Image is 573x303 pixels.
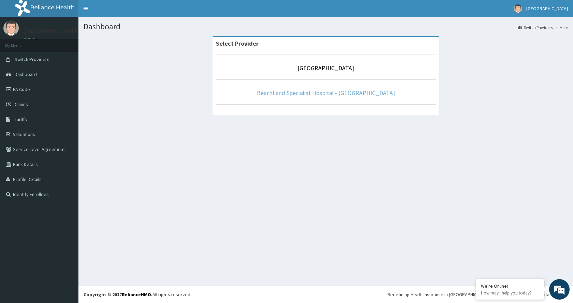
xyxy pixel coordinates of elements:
[15,116,27,122] span: Tariffs
[481,283,539,289] div: We're Online!
[387,291,568,298] div: Redefining Heath Insurance in [GEOGRAPHIC_DATA] using Telemedicine and Data Science!
[297,64,354,72] a: [GEOGRAPHIC_DATA]
[3,186,130,210] textarea: Type your message and hit 'Enter'
[84,22,568,31] h1: Dashboard
[122,291,151,298] a: RelianceHMO
[15,101,28,107] span: Claims
[15,56,49,62] span: Switch Providers
[216,40,259,47] strong: Select Provider
[514,4,522,13] img: User Image
[13,34,28,51] img: d_794563401_company_1708531726252_794563401
[24,28,80,34] p: [GEOGRAPHIC_DATA]
[78,286,573,303] footer: All rights reserved.
[518,25,553,30] a: Switch Providers
[84,291,152,298] strong: Copyright © 2017 .
[40,86,94,155] span: We're online!
[24,37,40,42] a: Online
[15,71,37,77] span: Dashboard
[526,5,568,12] span: [GEOGRAPHIC_DATA]
[3,20,19,36] img: User Image
[112,3,128,20] div: Minimize live chat window
[481,290,539,296] p: How may I help you today?
[553,25,568,30] li: Here
[35,38,115,47] div: Chat with us now
[257,89,395,97] a: BeachLand Specialist Hospital - [GEOGRAPHIC_DATA]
